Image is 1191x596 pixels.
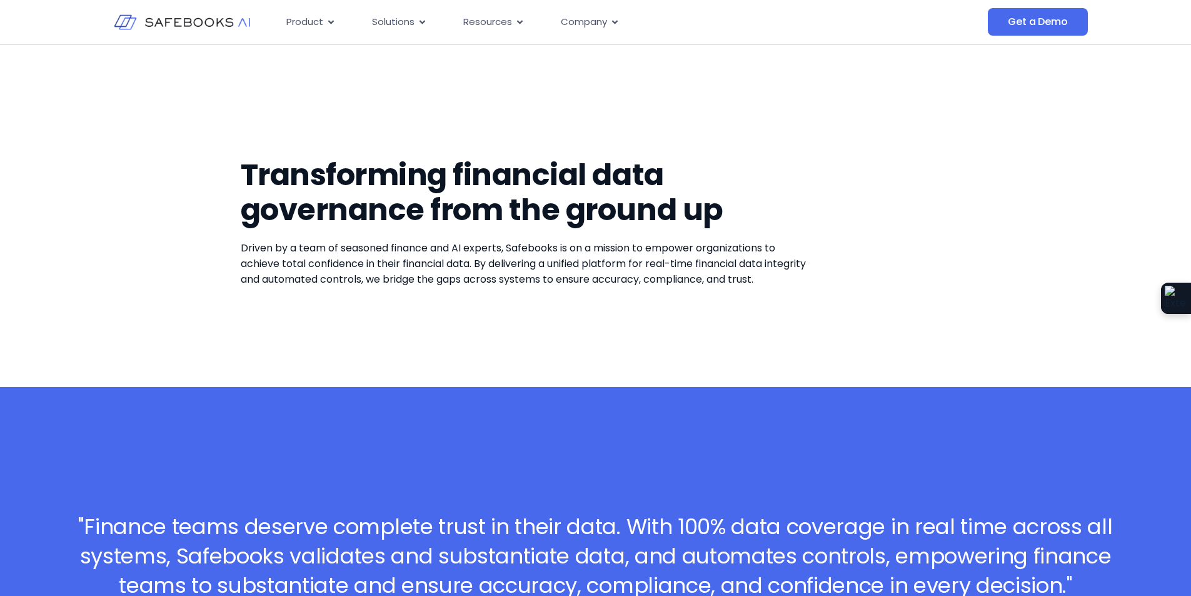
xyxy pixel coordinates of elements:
[372,15,415,29] span: Solutions
[276,10,863,34] div: Menu Toggle
[241,158,809,228] h1: Transforming financial data governance from the ground up
[561,15,607,29] span: Company
[1008,16,1067,28] span: Get a Demo
[463,15,512,29] span: Resources
[988,8,1087,36] a: Get a Demo
[1165,286,1187,311] img: Extension Icon
[276,10,863,34] nav: Menu
[241,241,806,286] span: Driven by a team of seasoned finance and AI experts, Safebooks is on a mission to empower organiz...
[286,15,323,29] span: Product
